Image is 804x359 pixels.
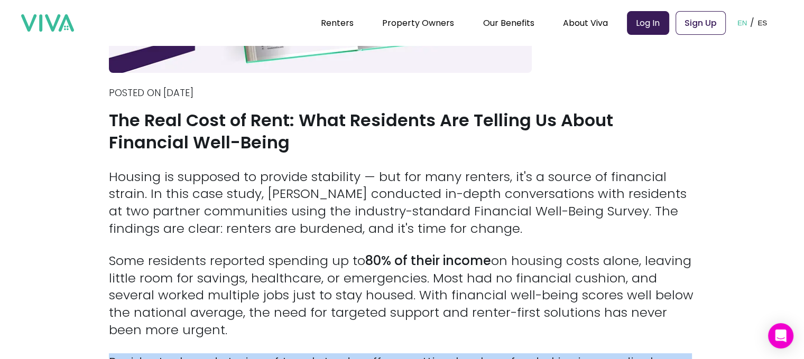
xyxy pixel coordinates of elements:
[627,11,669,35] a: Log In
[754,6,770,39] button: ES
[734,6,751,39] button: EN
[321,17,354,29] a: Renters
[483,10,534,36] div: Our Benefits
[676,11,726,35] a: Sign Up
[109,252,696,339] p: Some residents reported spending up to on housing costs alone, leaving little room for savings, h...
[563,10,608,36] div: About Viva
[382,17,454,29] a: Property Owners
[109,168,696,238] p: Housing is supposed to provide stability — but for many renters, it's a source of financial strai...
[768,323,793,348] div: Open Intercom Messenger
[21,14,74,32] img: viva
[365,252,491,269] strong: 80% of their income
[109,86,696,100] p: Posted on [DATE]
[109,109,696,154] h1: The Real Cost of Rent: What Residents Are Telling Us About Financial Well-Being
[750,15,754,31] p: /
